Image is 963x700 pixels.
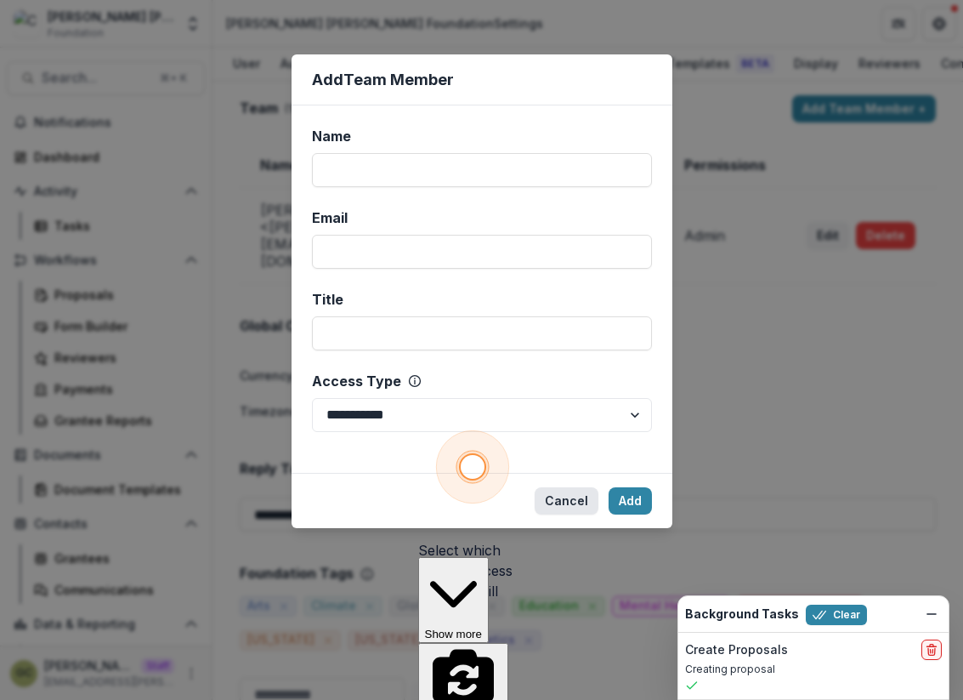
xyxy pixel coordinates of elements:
button: Cancel [535,487,598,515]
h2: Background Tasks [685,607,799,622]
p: Creating proposal [685,662,942,677]
button: delete [921,640,942,660]
button: Add [609,487,652,515]
h2: Create Proposals [685,643,788,657]
button: Dismiss [921,604,942,624]
button: Clear [806,605,867,625]
span: Title [312,289,343,310]
span: Access Type [312,371,401,391]
span: Name [312,126,351,146]
header: Add Team Member [292,54,672,105]
span: Email [312,208,348,228]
